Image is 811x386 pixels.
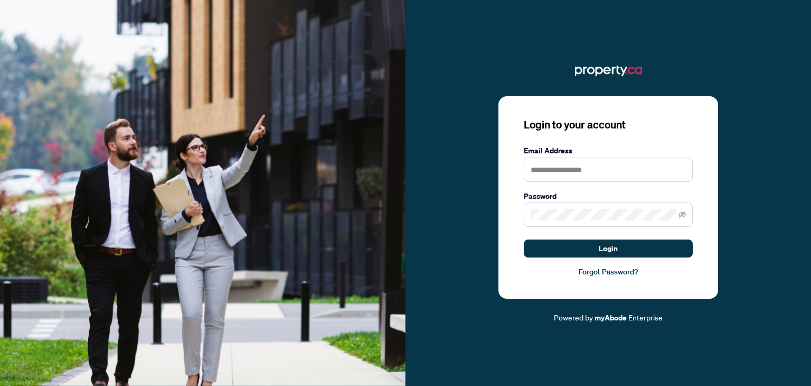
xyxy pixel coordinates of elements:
[524,117,693,132] h3: Login to your account
[524,145,693,157] label: Email Address
[599,240,618,257] span: Login
[524,190,693,202] label: Password
[628,313,663,322] span: Enterprise
[575,62,642,79] img: ma-logo
[678,211,686,218] span: eye-invisible
[524,240,693,258] button: Login
[595,312,627,324] a: myAbode
[524,266,693,278] a: Forgot Password?
[554,313,593,322] span: Powered by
